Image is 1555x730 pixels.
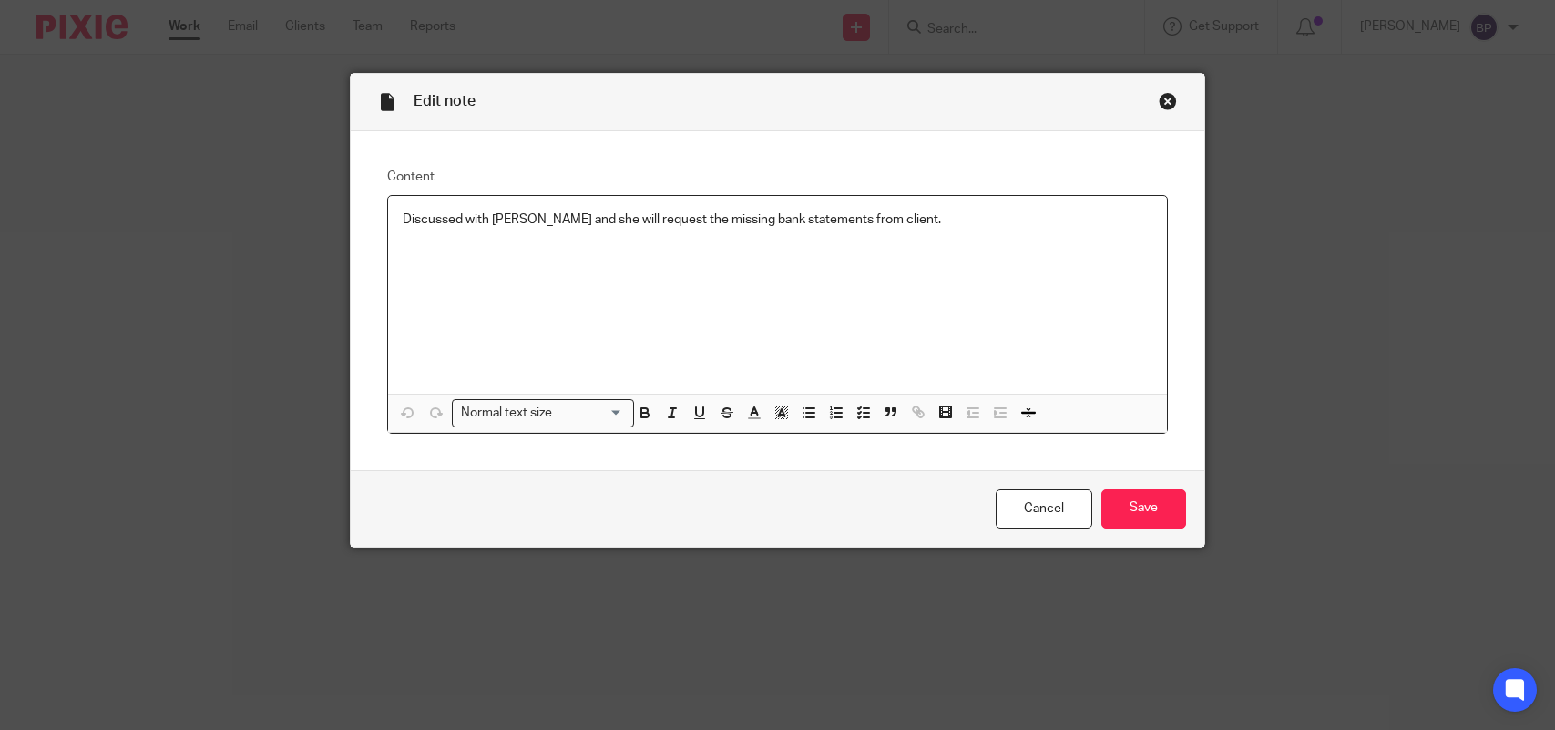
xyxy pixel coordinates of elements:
input: Save [1101,489,1186,529]
a: Cancel [996,489,1092,529]
label: Content [387,168,1168,186]
span: Edit note [414,94,476,108]
span: Normal text size [456,404,556,423]
input: Search for option [558,404,623,423]
div: Close this dialog window [1159,92,1177,110]
p: Discussed with [PERSON_NAME] and she will request the missing bank statements from client. [403,211,1152,229]
div: Search for option [452,399,634,427]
